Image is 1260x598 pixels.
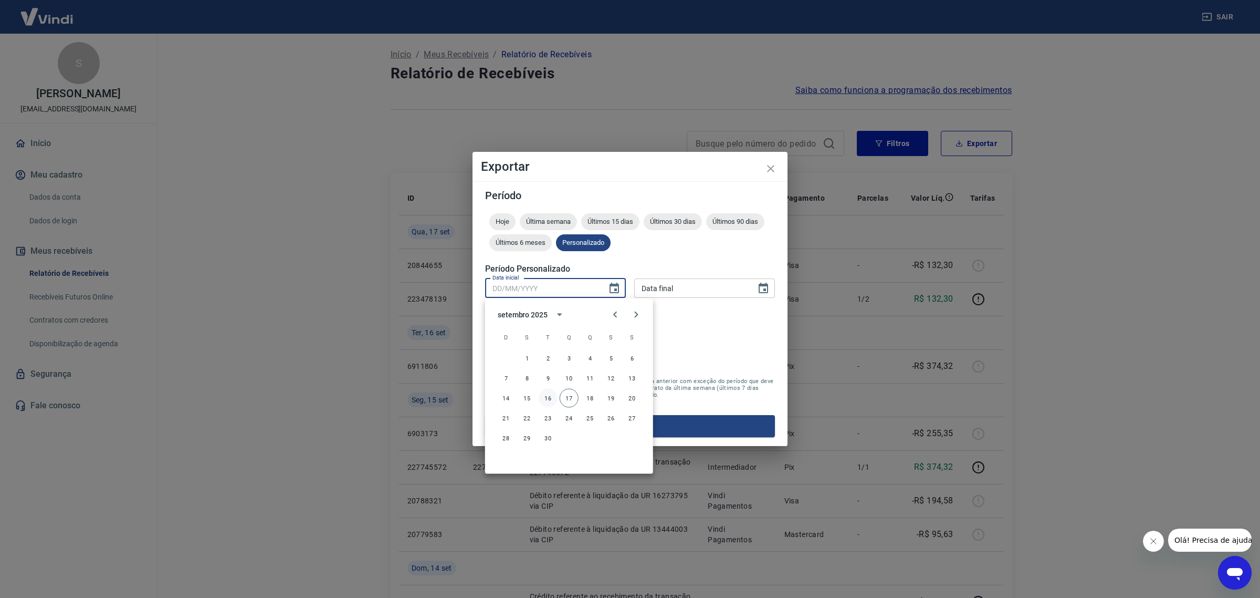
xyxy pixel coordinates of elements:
[497,327,516,348] span: domingo
[539,409,558,428] button: 23
[518,349,537,368] button: 1
[581,389,600,408] button: 18
[556,239,611,246] span: Personalizado
[602,389,621,408] button: 19
[489,239,552,246] span: Últimos 6 meses
[623,409,642,428] button: 27
[581,327,600,348] span: quinta-feira
[539,389,558,408] button: 16
[497,409,516,428] button: 21
[518,369,537,388] button: 8
[497,369,516,388] button: 7
[560,369,579,388] button: 10
[560,409,579,428] button: 24
[539,349,558,368] button: 2
[539,429,558,448] button: 30
[518,327,537,348] span: segunda-feira
[753,278,774,299] button: Choose date
[518,429,537,448] button: 29
[498,309,548,320] div: setembro 2025
[623,349,642,368] button: 6
[518,409,537,428] button: 22
[497,389,516,408] button: 14
[520,213,577,230] div: Última semana
[634,279,749,298] input: DD/MM/YYYY
[560,389,579,408] button: 17
[605,304,626,325] button: Previous month
[1218,556,1252,590] iframe: Botão para abrir a janela de mensagens
[602,409,621,428] button: 26
[706,213,764,230] div: Últimos 90 dias
[602,349,621,368] button: 5
[539,369,558,388] button: 9
[497,429,516,448] button: 28
[644,218,702,225] span: Últimos 30 dias
[581,218,639,225] span: Últimos 15 dias
[481,160,779,173] h4: Exportar
[602,327,621,348] span: sexta-feira
[539,327,558,348] span: terça-feira
[485,190,775,201] h5: Período
[485,264,775,274] h5: Período Personalizado
[581,369,600,388] button: 11
[518,389,537,408] button: 15
[489,234,552,251] div: Últimos 6 meses
[492,274,519,282] label: Data inicial
[626,304,647,325] button: Next month
[6,7,88,16] span: Olá! Precisa de ajuda?
[623,389,642,408] button: 20
[581,409,600,428] button: 25
[623,369,642,388] button: 13
[556,234,611,251] div: Personalizado
[706,218,764,225] span: Últimos 90 dias
[602,369,621,388] button: 12
[560,327,579,348] span: quarta-feira
[581,349,600,368] button: 4
[1143,531,1164,552] iframe: Fechar mensagem
[520,218,577,225] span: Última semana
[485,279,600,298] input: DD/MM/YYYY
[644,213,702,230] div: Últimos 30 dias
[1168,529,1252,552] iframe: Mensagem da empresa
[489,213,516,230] div: Hoje
[581,213,639,230] div: Últimos 15 dias
[758,156,783,181] button: close
[623,327,642,348] span: sábado
[489,218,516,225] span: Hoje
[604,278,625,299] button: Choose date
[560,349,579,368] button: 3
[551,306,569,324] button: calendar view is open, switch to year view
